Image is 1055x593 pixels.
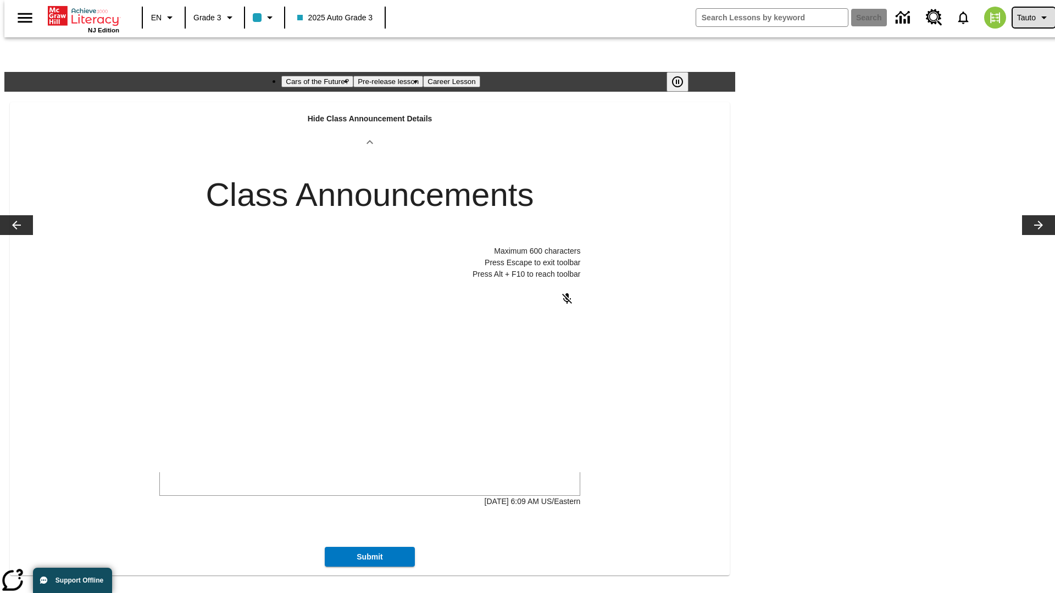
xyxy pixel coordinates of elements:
[984,7,1006,29] img: avatar image
[9,2,41,34] button: Open side menu
[281,76,353,87] button: Slide 1 Cars of the Future?
[33,568,112,593] button: Support Offline
[554,286,580,312] button: Click to activate and allow voice recognition
[88,27,119,33] span: NJ Edition
[949,3,978,32] a: Notifications
[696,9,848,26] input: search field
[10,102,730,149] div: Hide Class Announcement Details
[297,12,373,24] span: 2025 Auto Grade 3
[48,4,119,33] div: Home
[193,12,221,24] span: Grade 3
[206,175,534,215] h2: Class Announcements
[151,12,162,24] span: EN
[4,9,160,29] body: Maximum 600 characters Press Escape to exit toolbar Press Alt + F10 to reach toolbar
[308,113,432,125] p: Hide Class Announcement Details
[159,245,581,257] p: Maximum 600 characters
[919,3,949,32] a: Resource Center, Will open in new tab
[189,8,241,27] button: Grade: Grade 3, Select a grade
[48,5,119,27] a: Home
[1017,12,1036,24] span: Tauto
[667,72,699,92] div: Pause
[159,268,581,280] p: Press Alt + F10 to reach toolbar
[1013,8,1055,27] button: Profile/Settings
[248,8,281,27] button: Class color is light blue. Change class color
[485,496,581,507] p: [DATE] 6:09 AM US/Eastern
[353,76,423,87] button: Slide 2 Pre-release lesson
[159,257,581,268] p: Press Escape to exit toolbar
[146,8,181,27] button: Language: EN, Select a language
[1022,215,1055,235] button: Lesson carousel, Next
[55,577,103,584] span: Support Offline
[978,3,1013,32] button: Select a new avatar
[4,9,160,29] p: Announcements @#$%) at [DATE] 3:43:33 PM
[667,72,688,92] button: Pause
[10,149,730,576] div: Hide Class Announcement Details
[889,3,919,33] a: Data Center
[325,547,415,567] button: Submit
[423,76,480,87] button: Slide 3 Career Lesson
